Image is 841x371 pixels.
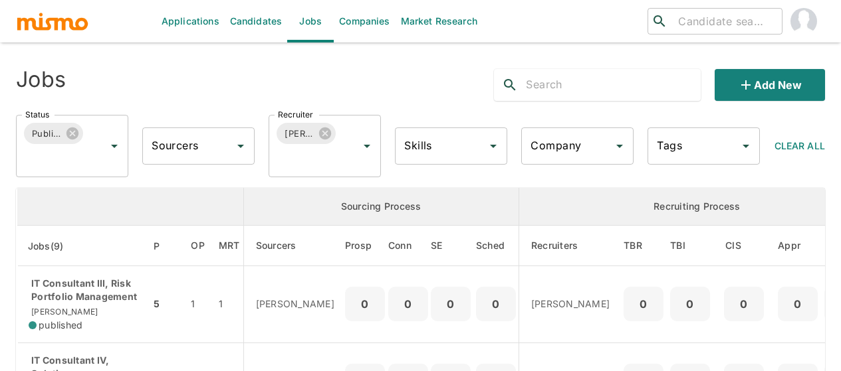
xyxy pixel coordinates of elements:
[16,11,89,31] img: logo
[519,226,620,266] th: Recruiters
[729,295,759,313] p: 0
[484,137,503,155] button: Open
[243,226,345,266] th: Sourcers
[715,69,825,101] button: Add new
[775,226,821,266] th: Approved
[783,295,812,313] p: 0
[481,295,511,313] p: 0
[154,238,177,254] span: P
[180,226,215,266] th: Open Positions
[29,277,140,303] p: IT Consultant III, Risk Portfolio Management
[16,66,66,93] h4: Jobs
[24,123,83,144] div: Published
[25,109,49,120] label: Status
[531,297,610,311] p: [PERSON_NAME]
[277,123,336,144] div: [PERSON_NAME]
[526,74,701,96] input: Search
[243,188,519,226] th: Sourcing Process
[494,69,526,101] button: search
[345,226,388,266] th: Prospects
[28,238,81,254] span: Jobs(9)
[24,126,69,141] span: Published
[215,266,243,343] td: 1
[105,137,124,155] button: Open
[428,226,473,266] th: Sent Emails
[278,109,313,120] label: Recruiter
[667,226,713,266] th: To Be Interviewed
[673,12,777,31] input: Candidate search
[150,226,180,266] th: Priority
[436,295,465,313] p: 0
[775,140,825,151] span: Clear All
[231,137,250,155] button: Open
[737,137,755,155] button: Open
[277,126,322,141] span: [PERSON_NAME]
[610,137,629,155] button: Open
[675,295,705,313] p: 0
[350,295,380,313] p: 0
[620,226,667,266] th: To Be Reviewed
[394,295,423,313] p: 0
[256,297,334,311] p: [PERSON_NAME]
[215,226,243,266] th: Market Research Total
[790,8,817,35] img: Maia Reyes
[358,137,376,155] button: Open
[713,226,775,266] th: Client Interview Scheduled
[39,319,82,332] span: published
[629,295,658,313] p: 0
[180,266,215,343] td: 1
[388,226,428,266] th: Connections
[150,266,180,343] td: 5
[29,307,98,317] span: [PERSON_NAME]
[473,226,519,266] th: Sched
